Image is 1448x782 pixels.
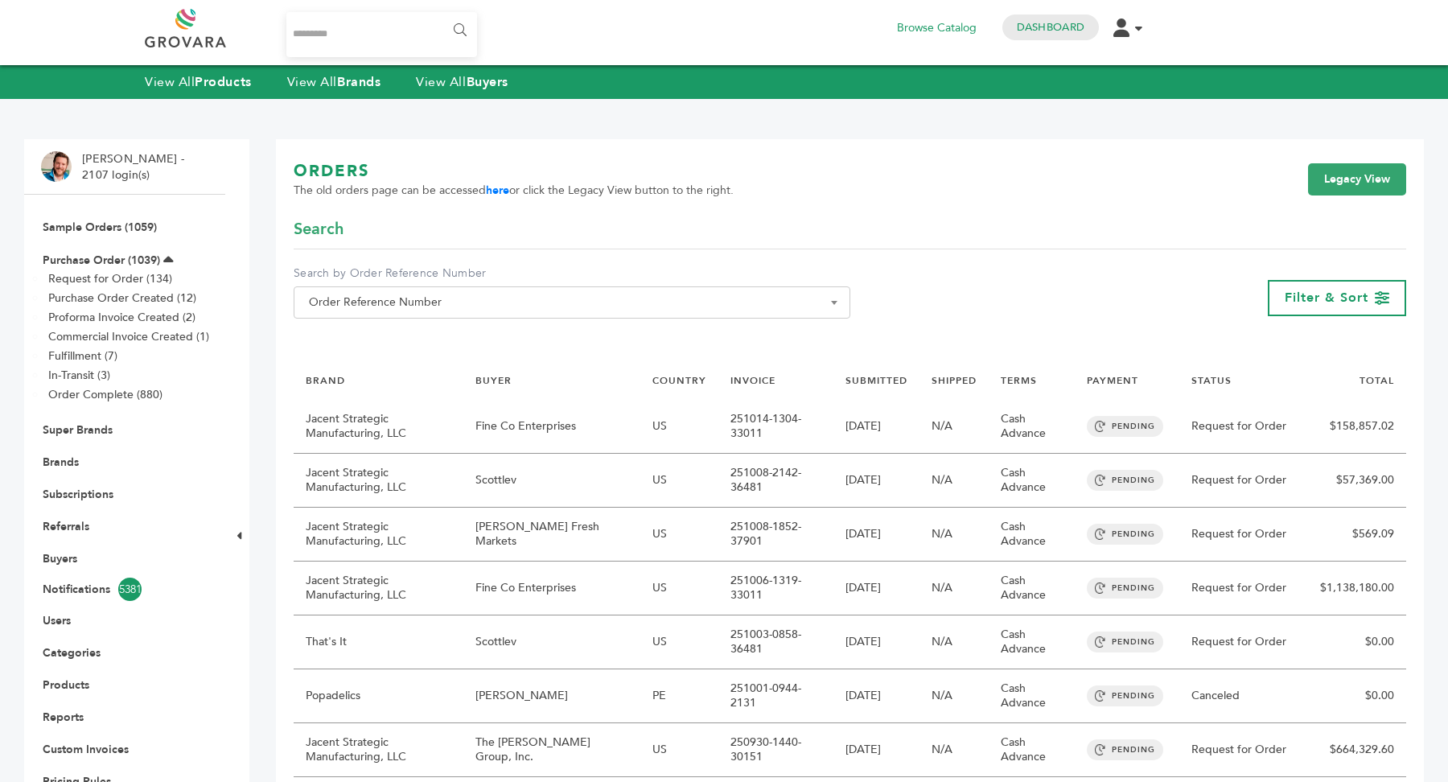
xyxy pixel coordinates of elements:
[463,400,641,454] td: Fine Co Enterprises
[640,508,718,562] td: US
[718,723,833,777] td: 250930-1440-30151
[294,562,463,615] td: Jacent Strategic Manufacturing, LLC
[718,562,833,615] td: 251006-1319-33011
[463,615,641,669] td: Scottlev
[833,615,919,669] td: [DATE]
[294,218,343,241] span: Search
[43,487,113,502] a: Subscriptions
[43,645,101,661] a: Categories
[48,310,195,325] a: Proforma Invoice Created (2)
[48,290,196,306] a: Purchase Order Created (12)
[833,454,919,508] td: [DATE]
[989,400,1076,454] td: Cash Advance
[1001,374,1037,387] a: TERMS
[718,400,833,454] td: 251014-1304-33011
[43,742,129,757] a: Custom Invoices
[833,400,919,454] td: [DATE]
[919,454,989,508] td: N/A
[919,669,989,723] td: N/A
[1179,562,1308,615] td: Request for Order
[1087,632,1163,652] span: PENDING
[486,183,509,198] a: here
[1087,470,1163,491] span: PENDING
[989,615,1076,669] td: Cash Advance
[48,368,110,383] a: In-Transit (3)
[337,73,381,91] strong: Brands
[919,615,989,669] td: N/A
[43,455,79,470] a: Brands
[640,723,718,777] td: US
[43,677,89,693] a: Products
[1308,400,1406,454] td: $158,857.02
[845,374,907,387] a: SUBMITTED
[1179,400,1308,454] td: Request for Order
[718,454,833,508] td: 251008-2142-36481
[475,374,512,387] a: BUYER
[48,271,172,286] a: Request for Order (134)
[897,19,977,37] a: Browse Catalog
[1017,20,1084,35] a: Dashboard
[833,723,919,777] td: [DATE]
[652,374,706,387] a: COUNTRY
[416,73,508,91] a: View AllBuyers
[294,183,734,199] span: The old orders page can be accessed or click the Legacy View button to the right.
[833,562,919,615] td: [DATE]
[1179,669,1308,723] td: Canceled
[919,508,989,562] td: N/A
[1308,723,1406,777] td: $664,329.60
[919,562,989,615] td: N/A
[1087,374,1138,387] a: PAYMENT
[43,551,77,566] a: Buyers
[463,669,641,723] td: [PERSON_NAME]
[1179,508,1308,562] td: Request for Order
[1087,416,1163,437] span: PENDING
[306,374,345,387] a: BRAND
[989,562,1076,615] td: Cash Advance
[195,73,251,91] strong: Products
[43,422,113,438] a: Super Brands
[730,374,775,387] a: INVOICE
[718,615,833,669] td: 251003-0858-36481
[145,73,252,91] a: View AllProducts
[640,669,718,723] td: PE
[1308,615,1406,669] td: $0.00
[1308,163,1406,195] a: Legacy View
[467,73,508,91] strong: Buyers
[1179,454,1308,508] td: Request for Order
[640,562,718,615] td: US
[1179,615,1308,669] td: Request for Order
[833,508,919,562] td: [DATE]
[1087,685,1163,706] span: PENDING
[1308,454,1406,508] td: $57,369.00
[1087,524,1163,545] span: PENDING
[286,12,477,57] input: Search...
[919,400,989,454] td: N/A
[463,508,641,562] td: [PERSON_NAME] Fresh Markets
[43,220,157,235] a: Sample Orders (1059)
[1308,562,1406,615] td: $1,138,180.00
[287,73,381,91] a: View AllBrands
[294,615,463,669] td: That's It
[294,723,463,777] td: Jacent Strategic Manufacturing, LLC
[463,723,641,777] td: The [PERSON_NAME] Group, Inc.
[48,387,162,402] a: Order Complete (880)
[463,562,641,615] td: Fine Co Enterprises
[302,291,841,314] span: Order Reference Number
[48,329,209,344] a: Commercial Invoice Created (1)
[43,519,89,534] a: Referrals
[919,723,989,777] td: N/A
[82,151,188,183] li: [PERSON_NAME] - 2107 login(s)
[294,400,463,454] td: Jacent Strategic Manufacturing, LLC
[294,508,463,562] td: Jacent Strategic Manufacturing, LLC
[640,400,718,454] td: US
[1179,723,1308,777] td: Request for Order
[294,160,734,183] h1: ORDERS
[1191,374,1232,387] a: STATUS
[989,454,1076,508] td: Cash Advance
[43,613,71,628] a: Users
[463,454,641,508] td: Scottlev
[1285,289,1368,307] span: Filter & Sort
[640,615,718,669] td: US
[989,508,1076,562] td: Cash Advance
[43,578,207,601] a: Notifications5381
